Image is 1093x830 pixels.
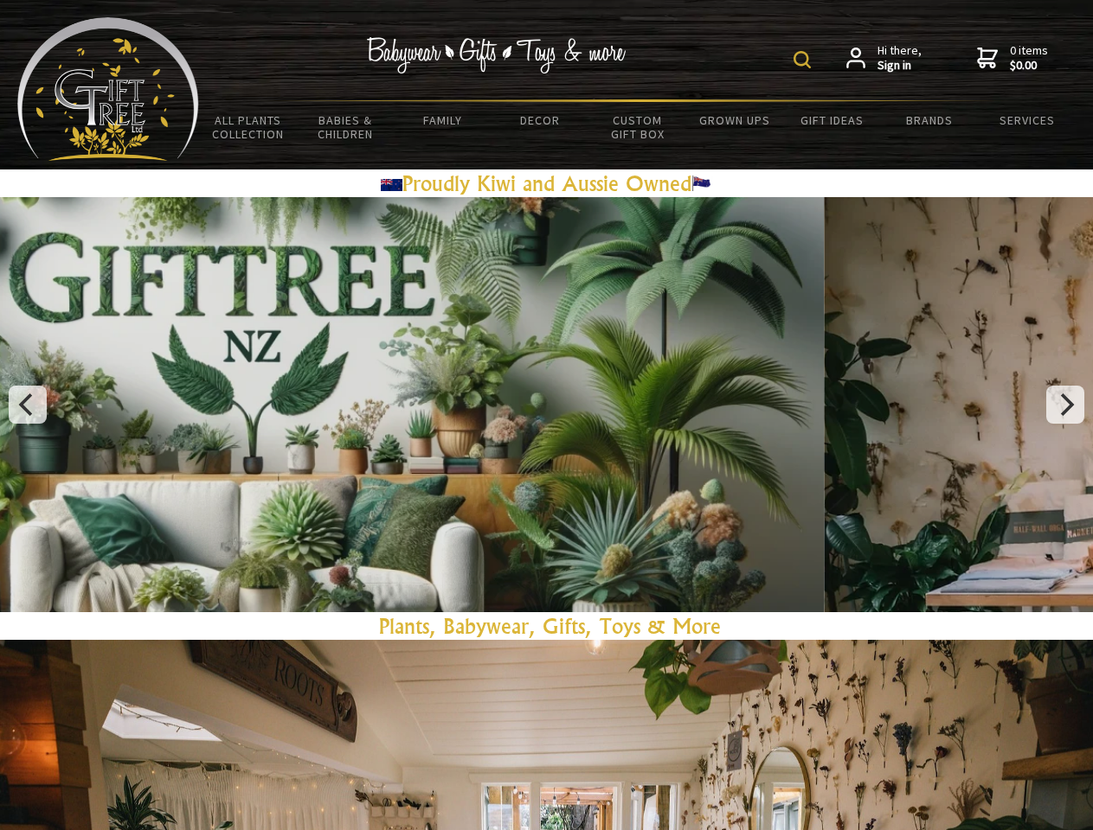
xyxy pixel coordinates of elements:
strong: Sign in [878,58,922,73]
a: Decor [492,102,589,138]
a: Plants, Babywear, Gifts, Toys & Mor [379,613,710,639]
a: All Plants Collection [199,102,297,152]
img: product search [794,51,811,68]
a: 0 items$0.00 [977,43,1048,73]
a: Gift Ideas [783,102,881,138]
a: Babies & Children [297,102,395,152]
a: Services [979,102,1077,138]
a: Grown Ups [686,102,784,138]
strong: $0.00 [1010,58,1048,73]
img: Babywear - Gifts - Toys & more [367,37,627,73]
a: Family [394,102,492,138]
a: Custom Gift Box [588,102,686,152]
a: Brands [881,102,979,138]
button: Previous [9,386,47,424]
a: Proudly Kiwi and Aussie Owned [381,170,713,196]
span: 0 items [1010,42,1048,73]
a: Hi there,Sign in [846,43,922,73]
button: Next [1046,386,1084,424]
img: Babyware - Gifts - Toys and more... [17,17,199,161]
span: Hi there, [878,43,922,73]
